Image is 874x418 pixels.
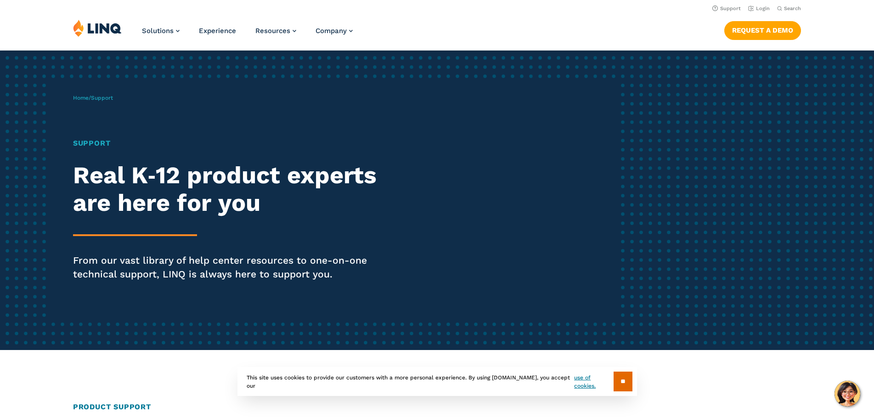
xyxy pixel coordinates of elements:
[712,6,741,11] a: Support
[142,19,353,50] nav: Primary Navigation
[574,373,613,390] a: use of cookies.
[91,95,113,101] span: Support
[73,95,89,101] a: Home
[835,381,860,407] button: Hello, have a question? Let’s chat.
[142,27,174,35] span: Solutions
[73,162,410,217] h2: Real K‑12 product experts are here for you
[748,6,770,11] a: Login
[73,19,122,37] img: LINQ | K‑12 Software
[255,27,290,35] span: Resources
[199,27,236,35] a: Experience
[316,27,353,35] a: Company
[777,5,801,12] button: Open Search Bar
[73,95,113,101] span: /
[316,27,347,35] span: Company
[73,254,410,281] p: From our vast library of help center resources to one-on-one technical support, LINQ is always he...
[73,138,410,149] h1: Support
[724,19,801,40] nav: Button Navigation
[255,27,296,35] a: Resources
[237,367,637,396] div: This site uses cookies to provide our customers with a more personal experience. By using [DOMAIN...
[142,27,180,35] a: Solutions
[784,6,801,11] span: Search
[724,21,801,40] a: Request a Demo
